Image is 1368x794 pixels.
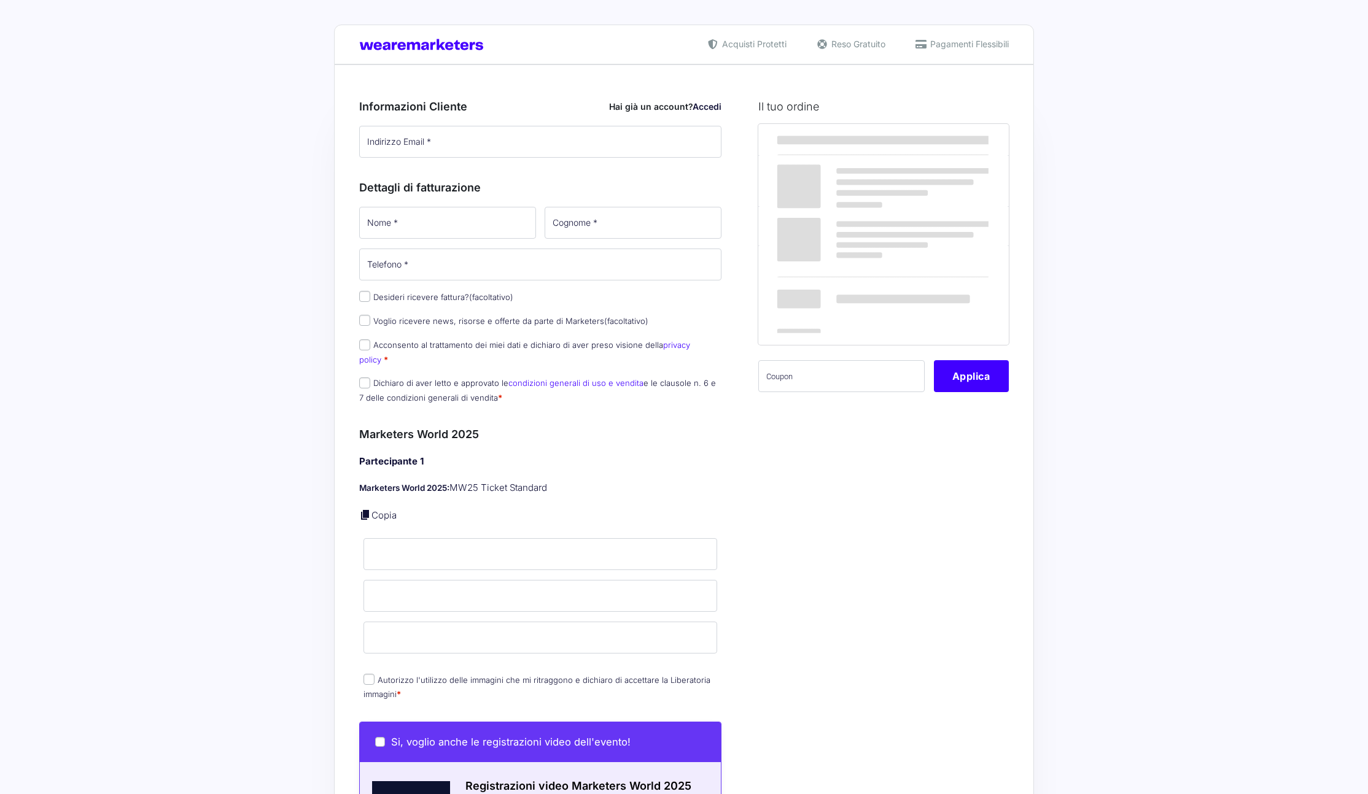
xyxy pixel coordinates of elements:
th: Subtotale [758,207,903,245]
span: Pagamenti Flessibili [927,37,1009,50]
input: Voglio ricevere news, risorse e offerte da parte di Marketers(facoltativo) [359,315,370,326]
h3: Il tuo ordine [758,98,1009,115]
input: Dichiaro di aver letto e approvato lecondizioni generali di uso e venditae le clausole n. 6 e 7 d... [359,377,370,388]
span: Acquisti Protetti [719,37,787,50]
h3: Informazioni Cliente [359,98,721,115]
a: Copia [371,509,397,521]
input: Cognome * [545,207,721,239]
a: privacy policy [359,340,690,364]
span: (facoltativo) [469,292,513,302]
a: Copia i dettagli dell'acquirente [359,509,371,521]
label: Acconsento al trattamento dei miei dati e dichiaro di aver preso visione della [359,340,690,364]
input: Desideri ricevere fattura?(facoltativo) [359,291,370,302]
td: Marketers World 2025 - MW25 Ticket Standard [758,156,903,207]
div: Hai già un account? [609,100,721,113]
strong: Marketers World 2025: [359,483,449,493]
input: Nome * [359,207,536,239]
label: Desideri ricevere fattura? [359,292,513,302]
span: Si, voglio anche le registrazioni video dell'evento! [391,736,631,748]
th: Totale [758,245,903,344]
th: Subtotale [902,124,1009,156]
span: (facoltativo) [604,316,648,326]
input: Autorizzo l'utilizzo delle immagini che mi ritraggono e dichiaro di accettare la Liberatoria imma... [363,674,375,685]
p: MW25 Ticket Standard [359,481,721,495]
span: Registrazioni video Marketers World 2025 [465,779,691,792]
input: Telefono * [359,249,721,280]
h3: Dettagli di fatturazione [359,179,721,196]
label: Voglio ricevere news, risorse e offerte da parte di Marketers [359,316,648,326]
label: Dichiaro di aver letto e approvato le e le clausole n. 6 e 7 delle condizioni generali di vendita [359,378,716,402]
span: Reso Gratuito [828,37,885,50]
input: Acconsento al trattamento dei miei dati e dichiaro di aver preso visione dellaprivacy policy [359,339,370,350]
a: Accedi [693,101,721,112]
button: Applica [934,360,1009,392]
a: condizioni generali di uso e vendita [508,378,643,388]
input: Coupon [758,360,925,392]
input: Indirizzo Email * [359,126,721,158]
input: Si, voglio anche le registrazioni video dell'evento! [375,737,385,747]
h3: Marketers World 2025 [359,426,721,442]
h4: Partecipante 1 [359,455,721,469]
th: Prodotto [758,124,903,156]
label: Autorizzo l'utilizzo delle immagini che mi ritraggono e dichiaro di accettare la Liberatoria imma... [363,675,710,699]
